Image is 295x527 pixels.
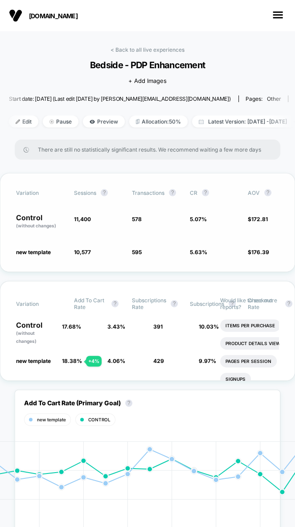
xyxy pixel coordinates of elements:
span: 595 [132,249,142,255]
span: 176.39 [251,249,269,255]
button: ? [111,300,119,307]
button: ? [285,300,292,307]
button: ? [264,189,271,196]
span: new template [16,249,51,255]
span: There are still no statistically significant results. We recommend waiting a few more days [38,146,262,153]
span: (without changes) [16,330,37,344]
span: Preview [83,115,125,128]
span: 391 [153,323,163,330]
span: 10.03 % [199,323,219,330]
span: + Add Images [128,77,167,84]
li: Items Per Purchase [220,319,280,332]
span: 3.43 % [107,323,125,330]
img: calendar [199,119,204,124]
span: 4.06 % [107,358,125,364]
span: new template [16,358,51,364]
p: Control [16,214,65,229]
span: $ [248,216,268,222]
div: Add To Cart Rate (Primary Goal) [24,399,137,407]
button: ? [101,189,108,196]
button: ? [171,300,178,307]
div: + 4 % [86,356,102,366]
span: Variation [16,189,65,196]
li: Signups [220,373,251,385]
span: Start date: [DATE] (Last edit [DATE] by [PERSON_NAME][EMAIL_ADDRESS][DOMAIN_NAME]) [9,95,230,102]
span: Allocation: 50% [129,115,188,128]
span: 578 [132,216,142,222]
span: 5.07 % [190,216,207,222]
span: Pause [43,115,78,128]
span: Sessions [74,189,96,196]
span: 10,577 [74,249,91,255]
span: 18.38 % [62,358,82,364]
span: AOV [248,189,260,196]
span: 9.97 % [199,358,216,364]
button: ? [169,189,176,196]
span: new template [37,417,66,422]
li: Pages Per Session [220,355,277,367]
span: Subscriptions Rate [132,297,166,310]
img: Visually logo [9,9,22,22]
span: Transactions [132,189,164,196]
p: Control [16,321,53,345]
img: rebalance [136,119,139,124]
p: Would like to see more reports? [220,297,279,310]
span: [DOMAIN_NAME] [29,12,118,20]
span: Variation [16,297,65,310]
span: CONTROL [88,417,111,422]
button: ? [125,399,132,407]
button: ? [202,189,209,196]
span: 5.63 % [190,249,207,255]
span: CR [190,189,197,196]
div: Pages: [246,95,281,102]
span: 11,400 [74,216,91,222]
span: Subscriptions [190,301,224,307]
span: 17.68 % [62,323,81,330]
span: Bedside - PDP Enhancement [15,60,280,70]
span: (without changes) [16,223,56,228]
a: < Back to all live experiences [111,46,184,53]
img: edit [16,119,20,124]
span: 429 [153,358,164,364]
img: end [49,119,54,124]
span: other [267,95,281,102]
span: 172.81 [251,216,268,222]
span: Edit [9,115,38,128]
span: $ [248,249,269,255]
span: Add To Cart Rate [74,297,107,310]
